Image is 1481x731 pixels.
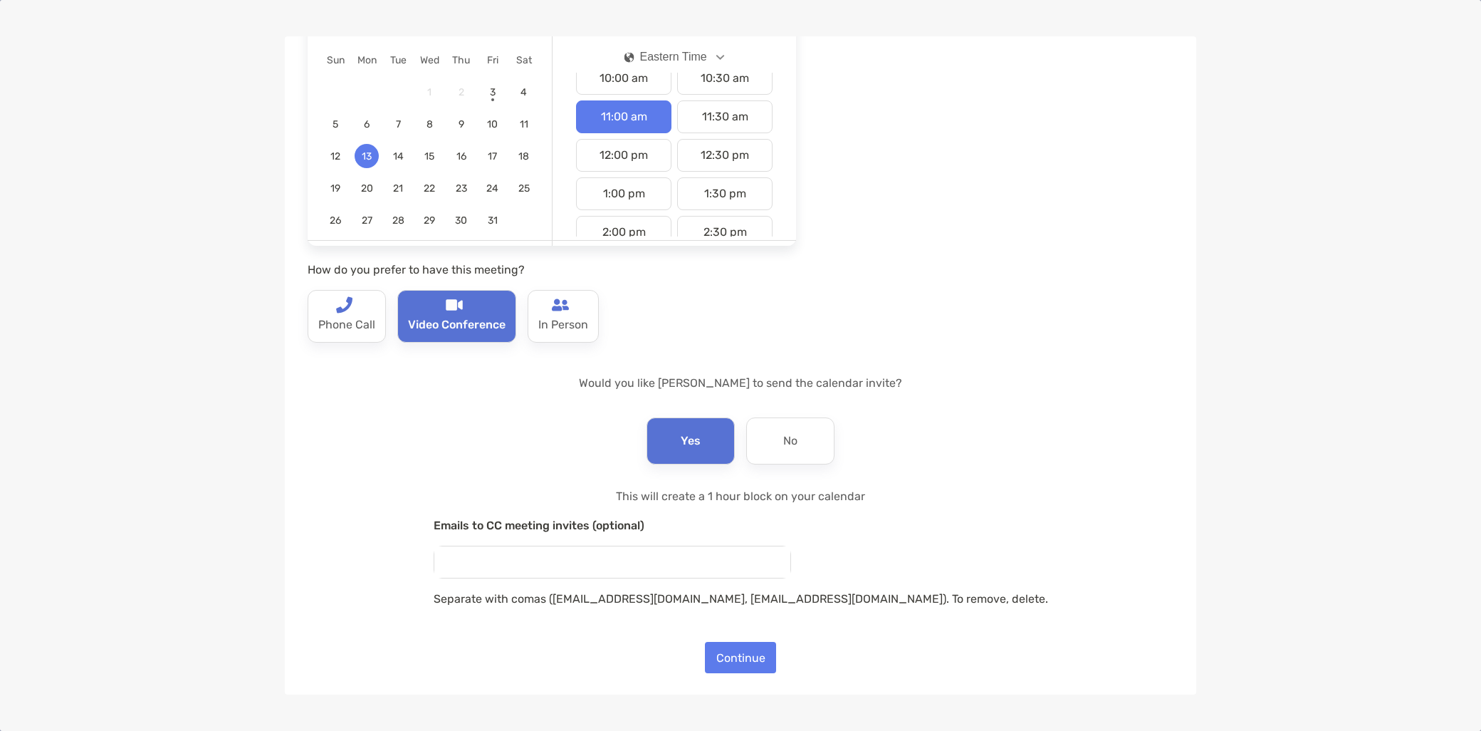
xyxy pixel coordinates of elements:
span: 12 [323,150,347,162]
button: Continue [705,642,776,673]
span: 27 [355,214,379,227]
span: 1 [417,86,441,98]
span: 17 [481,150,505,162]
div: Fri [477,54,508,66]
div: Sun [320,54,351,66]
div: Sat [508,54,540,66]
div: 11:00 am [576,100,671,133]
div: Thu [446,54,477,66]
span: 29 [417,214,441,227]
p: This will create a 1 hour block on your calendar [434,487,1048,505]
p: In Person [538,313,588,336]
div: 11:30 am [677,100,773,133]
span: 19 [323,182,347,195]
span: 14 [386,150,410,162]
img: type-call [446,296,463,313]
span: 10 [481,118,505,130]
span: 7 [386,118,410,130]
div: 12:30 pm [677,139,773,172]
span: 28 [386,214,410,227]
p: Would you like [PERSON_NAME] to send the calendar invite? [308,374,1173,392]
p: Separate with comas ([EMAIL_ADDRESS][DOMAIN_NAME], [EMAIL_ADDRESS][DOMAIN_NAME]). To remove, delete. [434,590,1048,608]
p: How do you prefer to have this meeting? [308,261,796,279]
button: iconEastern Time [612,41,737,73]
div: 12:00 pm [576,139,671,172]
span: 4 [512,86,536,98]
span: 22 [417,182,441,195]
div: 1:30 pm [677,177,773,210]
p: Emails to CC meeting invites [434,517,1048,534]
span: 18 [512,150,536,162]
span: 6 [355,118,379,130]
span: 5 [323,118,347,130]
span: 20 [355,182,379,195]
div: Wed [414,54,445,66]
div: 10:00 am [576,62,671,95]
span: 8 [417,118,441,130]
div: Mon [351,54,382,66]
span: 23 [449,182,473,195]
span: 11 [512,118,536,130]
span: 25 [512,182,536,195]
img: Open dropdown arrow [716,55,725,60]
p: Phone Call [318,313,375,336]
span: 21 [386,182,410,195]
img: type-call [552,296,569,313]
span: 9 [449,118,473,130]
div: 1:00 pm [576,177,671,210]
span: 16 [449,150,473,162]
span: 13 [355,150,379,162]
div: 2:30 pm [677,216,773,249]
p: Video Conference [408,313,506,336]
span: (optional) [592,519,644,532]
div: Tue [382,54,414,66]
div: Eastern Time [624,51,707,63]
span: 24 [481,182,505,195]
span: 3 [481,86,505,98]
p: Yes [681,430,701,452]
img: icon [624,52,634,63]
span: 2 [449,86,473,98]
span: 30 [449,214,473,227]
span: 26 [323,214,347,227]
span: 15 [417,150,441,162]
img: type-call [335,296,352,313]
p: No [783,430,797,452]
div: 2:00 pm [576,216,671,249]
span: 31 [481,214,505,227]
